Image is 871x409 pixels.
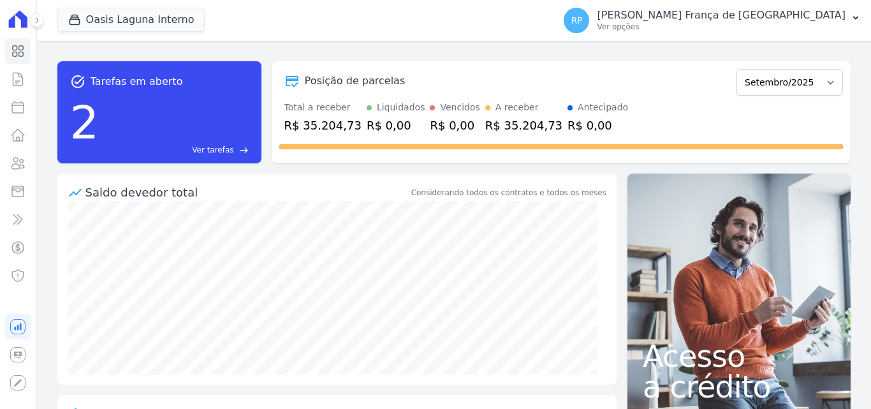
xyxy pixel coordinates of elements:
[440,101,479,114] div: Vencidos
[597,9,845,22] p: [PERSON_NAME] França de [GEOGRAPHIC_DATA]
[430,117,479,134] div: R$ 0,00
[239,145,249,155] span: east
[70,89,99,156] div: 2
[643,341,835,371] span: Acesso
[567,117,628,134] div: R$ 0,00
[70,74,85,89] span: task_alt
[597,22,845,32] p: Ver opções
[367,117,425,134] div: R$ 0,00
[104,144,248,156] a: Ver tarefas east
[578,101,628,114] div: Antecipado
[485,117,562,134] div: R$ 35.204,73
[284,101,362,114] div: Total a receber
[553,3,871,38] button: RP [PERSON_NAME] França de [GEOGRAPHIC_DATA] Ver opções
[377,101,425,114] div: Liquidados
[411,187,606,198] div: Considerando todos os contratos e todos os meses
[305,73,406,89] div: Posição de parcelas
[85,184,409,201] div: Saldo devedor total
[495,101,539,114] div: A receber
[643,371,835,402] span: a crédito
[571,16,582,25] span: RP
[284,117,362,134] div: R$ 35.204,73
[192,144,233,156] span: Ver tarefas
[57,8,205,32] button: Oasis Laguna Interno
[91,74,183,89] span: Tarefas em aberto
